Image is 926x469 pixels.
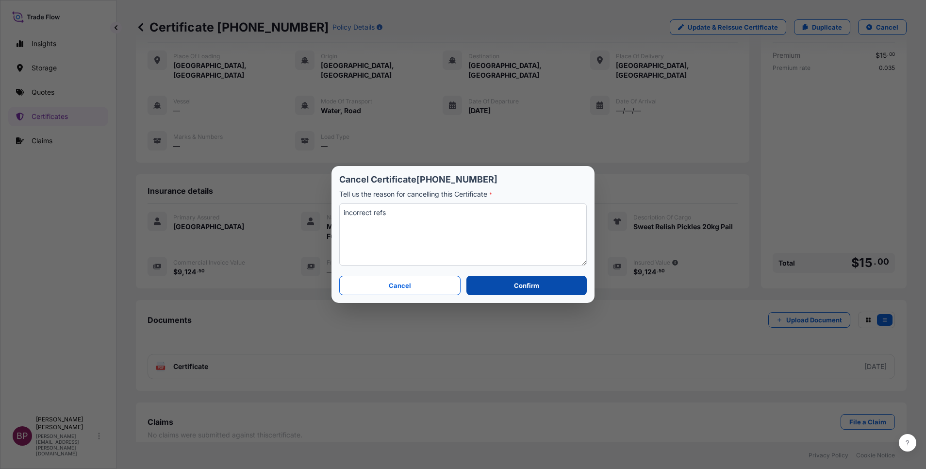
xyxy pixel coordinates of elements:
textarea: incorrect refs [339,203,587,266]
button: Cancel [339,276,461,295]
p: Tell us the reason for cancelling this Certificate [339,189,587,200]
button: Confirm [466,276,587,295]
p: Confirm [514,281,539,290]
p: Cancel [389,281,411,290]
p: Cancel Certificate [PHONE_NUMBER] [339,174,587,185]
